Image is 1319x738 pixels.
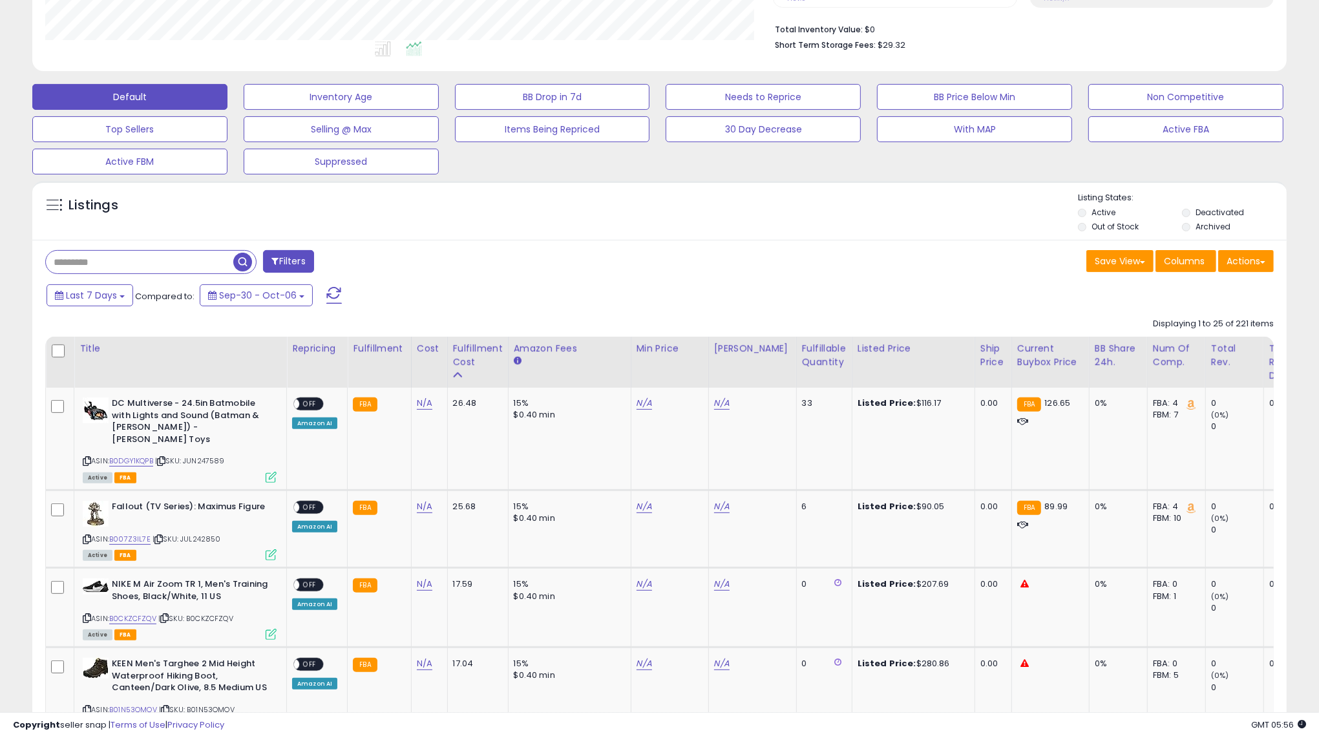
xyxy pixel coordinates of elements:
img: 41w8aPoe5fL._SL40_.jpg [83,397,109,423]
b: Listed Price: [858,397,916,409]
div: 0.00 [1269,658,1298,669]
span: Compared to: [135,290,195,302]
span: OFF [299,399,320,410]
span: OFF [299,501,320,512]
div: 33 [802,397,842,409]
b: Listed Price: [858,657,916,669]
div: 15% [514,578,621,590]
div: 0 [1211,682,1263,693]
button: Save View [1086,250,1154,272]
img: 51npV3VrDaL._SL40_.jpg [83,658,109,679]
small: FBA [353,397,377,412]
div: 15% [514,501,621,512]
a: N/A [714,578,730,591]
div: Fulfillment Cost [453,342,503,369]
a: N/A [714,657,730,670]
div: 6 [802,501,842,512]
b: NIKE M Air Zoom TR 1, Men's Training Shoes, Black/White, 11 US [112,578,269,606]
div: Amazon Fees [514,342,626,355]
div: 17.04 [453,658,498,669]
b: Fallout (TV Series): Maximus Figure [112,501,269,516]
div: FBA: 4 [1153,501,1196,512]
img: 41BYvYksqhL._SL40_.jpg [83,501,109,527]
small: FBA [353,501,377,515]
button: Last 7 Days [47,284,133,306]
div: 0 [1211,524,1263,536]
button: With MAP [877,116,1072,142]
div: 0% [1095,501,1137,512]
a: N/A [417,657,432,670]
label: Archived [1196,221,1230,232]
div: 26.48 [453,397,498,409]
small: (0%) [1211,670,1229,680]
li: $0 [775,21,1264,36]
label: Active [1092,207,1115,218]
div: ASIN: [83,397,277,481]
button: Needs to Reprice [666,84,861,110]
div: Listed Price [858,342,969,355]
a: B0CKZCFZQV [109,613,156,624]
div: $0.40 min [514,591,621,602]
a: B0DGY1KQPB [109,456,153,467]
div: 0.00 [980,501,1002,512]
span: Columns [1164,255,1205,268]
button: Sep-30 - Oct-06 [200,284,313,306]
a: N/A [637,578,652,591]
a: N/A [417,397,432,410]
div: ASIN: [83,578,277,638]
label: Deactivated [1196,207,1244,218]
div: 0 [1211,421,1263,432]
small: FBA [1017,501,1041,515]
div: 0 [1211,602,1263,614]
div: Ship Price [980,342,1006,369]
a: N/A [637,500,652,513]
button: Active FBM [32,149,227,174]
p: Listing States: [1078,192,1287,204]
button: 30 Day Decrease [666,116,861,142]
button: Items Being Repriced [455,116,650,142]
small: (0%) [1211,591,1229,602]
span: All listings currently available for purchase on Amazon [83,472,112,483]
button: Default [32,84,227,110]
div: FBA: 0 [1153,578,1196,590]
div: $90.05 [858,501,965,512]
div: 17.59 [453,578,498,590]
a: Privacy Policy [167,719,224,731]
span: OFF [299,659,320,670]
div: Total Rev. [1211,342,1258,369]
div: Amazon AI [292,521,337,532]
div: Displaying 1 to 25 of 221 items [1153,318,1274,330]
strong: Copyright [13,719,60,731]
b: Listed Price: [858,578,916,590]
small: (0%) [1211,410,1229,420]
span: OFF [299,580,320,591]
div: 15% [514,397,621,409]
div: Current Buybox Price [1017,342,1084,369]
small: Amazon Fees. [514,355,522,367]
span: FBA [114,472,136,483]
div: ASIN: [83,501,277,560]
span: All listings currently available for purchase on Amazon [83,550,112,561]
button: Active FBA [1088,116,1283,142]
a: Terms of Use [111,719,165,731]
span: 2025-10-14 05:56 GMT [1251,719,1306,731]
div: 0 [802,578,842,590]
div: 25.68 [453,501,498,512]
b: KEEN Men's Targhee 2 Mid Height Waterproof Hiking Boot, Canteen/Dark Olive, 8.5 Medium US [112,658,269,697]
button: Inventory Age [244,84,439,110]
div: Fulfillable Quantity [802,342,847,369]
button: Actions [1218,250,1274,272]
span: FBA [114,629,136,640]
div: 0% [1095,397,1137,409]
div: FBM: 1 [1153,591,1196,602]
small: FBA [353,658,377,672]
div: FBA: 0 [1153,658,1196,669]
div: 0.00 [1269,397,1298,409]
div: Title [79,342,281,355]
small: (0%) [1211,513,1229,523]
span: Last 7 Days [66,289,117,302]
div: seller snap | | [13,719,224,732]
button: Non Competitive [1088,84,1283,110]
a: B007Z3IL7E [109,534,151,545]
div: Amazon AI [292,598,337,610]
